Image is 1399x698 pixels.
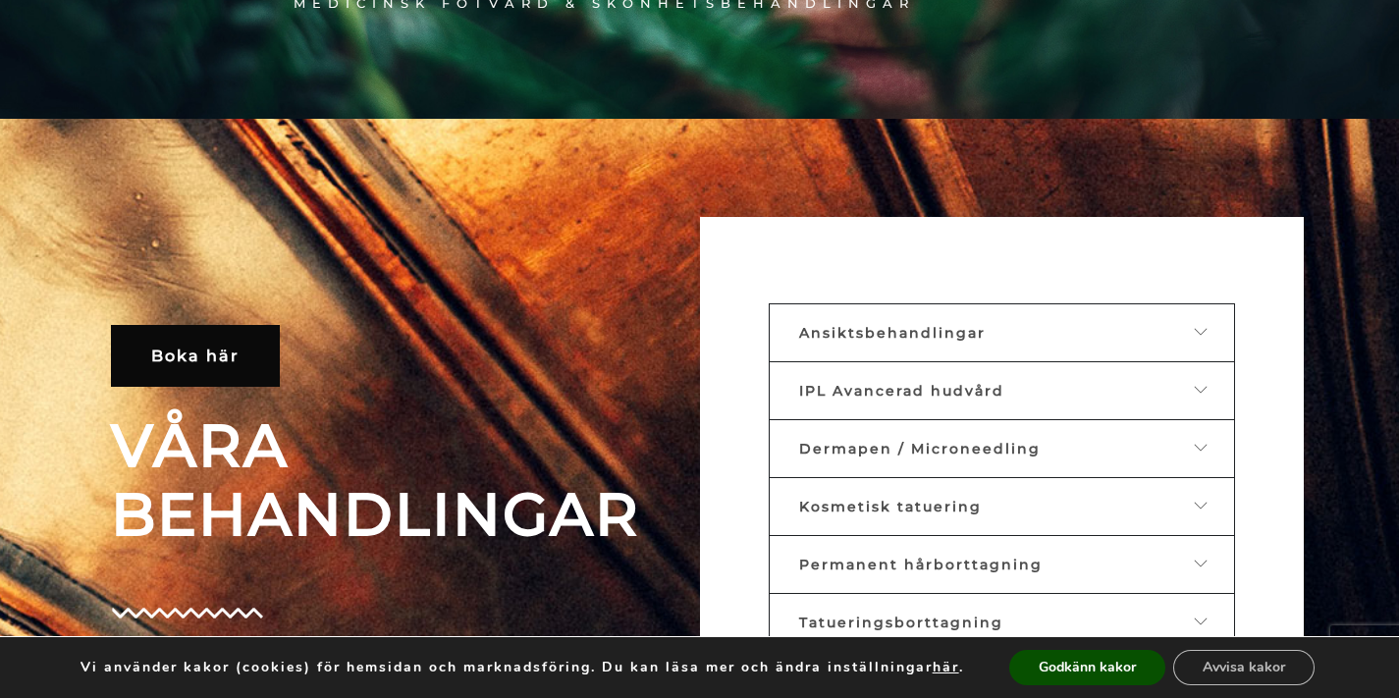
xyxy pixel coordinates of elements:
span: IPL Avancerad hudvård [799,382,1004,400]
span: Dermapen / Microneedling [799,440,1041,457]
a: Ansiktsbehandlingar [769,303,1235,362]
a: Dermapen / Microneedling [769,419,1235,478]
button: Godkänn kakor [1009,650,1165,685]
span: VÅRA [111,411,685,480]
span: Kosmetisk tatuering [799,498,982,515]
span: Ansiktsbehandlingar [799,324,986,342]
a: Boka här [111,325,280,387]
a: Permanent hårborttagning [769,535,1235,594]
p: Vi använder kakor (cookies) för hemsidan och marknadsföring. Du kan läsa mer och ändra inställnin... [81,659,964,676]
span: Permanent hårborttagning [799,556,1043,573]
a: Kosmetisk tatuering [769,477,1235,536]
button: här [933,659,959,676]
span: Boka här [151,347,240,365]
span: BEHANDLINGAR [111,480,685,549]
button: Avvisa kakor [1173,650,1315,685]
span: Tatueringsborttagning [799,614,1003,631]
img: Group-4-copy-8 [111,608,263,618]
a: Tatueringsborttagning [769,593,1235,652]
a: IPL Avancerad hudvård [769,361,1235,420]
